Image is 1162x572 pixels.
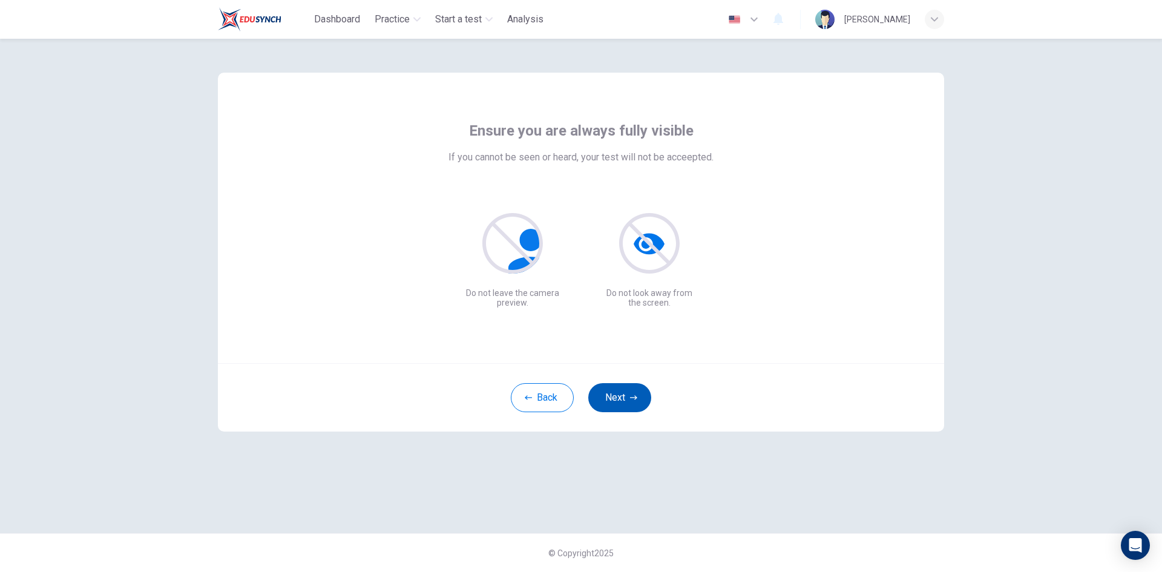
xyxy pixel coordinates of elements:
img: Train Test logo [218,7,281,31]
button: Start a test [430,8,497,30]
a: Train Test logo [218,7,309,31]
div: Open Intercom Messenger [1121,531,1150,560]
span: If you cannot be seen or heard, your test will not be acceepted. [448,150,714,165]
button: Dashboard [309,8,365,30]
button: Practice [370,8,425,30]
div: [PERSON_NAME] [844,12,910,27]
button: Back [511,383,574,412]
p: Do not look away from the screen. [600,288,698,307]
button: Next [588,383,651,412]
button: Analysis [502,8,548,30]
img: Profile picture [815,10,835,29]
span: © Copyright 2025 [548,548,614,558]
span: Practice [375,12,410,27]
p: Do not leave the camera preview. [464,288,562,307]
img: en [727,15,742,24]
span: Analysis [507,12,543,27]
span: Dashboard [314,12,360,27]
span: Start a test [435,12,482,27]
span: Ensure you are always fully visible [469,121,694,140]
